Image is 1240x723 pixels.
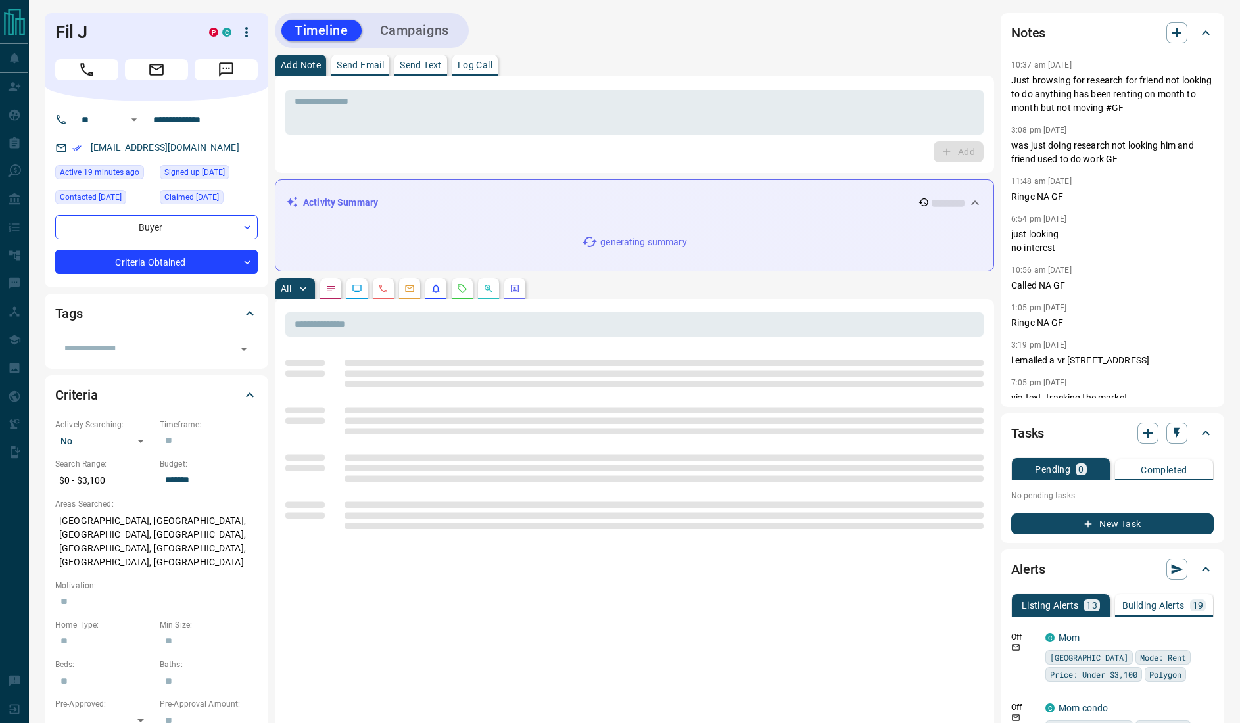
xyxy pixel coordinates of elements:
p: Actively Searching: [55,419,153,431]
p: was just doing research not looking him and friend used to do work GF [1011,139,1214,166]
div: Alerts [1011,553,1214,585]
p: 3:19 pm [DATE] [1011,340,1067,350]
span: Message [195,59,258,80]
p: via text. tracking the market [1011,391,1214,405]
p: [GEOGRAPHIC_DATA], [GEOGRAPHIC_DATA], [GEOGRAPHIC_DATA], [GEOGRAPHIC_DATA], [GEOGRAPHIC_DATA], [G... [55,510,258,573]
h2: Tags [55,303,82,324]
svg: Email [1011,643,1020,652]
p: 19 [1193,601,1204,610]
p: Areas Searched: [55,498,258,510]
p: Home Type: [55,619,153,631]
p: Activity Summary [303,196,378,210]
p: Ringc NA GF [1011,190,1214,204]
p: All [281,284,291,293]
p: Pending [1035,465,1070,474]
p: Beds: [55,659,153,670]
p: 11:48 am [DATE] [1011,177,1072,186]
p: Search Range: [55,458,153,470]
p: Off [1011,701,1037,713]
h2: Alerts [1011,559,1045,580]
h2: Tasks [1011,423,1044,444]
p: 3:08 pm [DATE] [1011,126,1067,135]
svg: Email [1011,713,1020,722]
svg: Opportunities [483,283,494,294]
p: $0 - $3,100 [55,470,153,492]
span: Signed up [DATE] [164,166,225,179]
p: 10:37 am [DATE] [1011,60,1072,70]
p: Add Note [281,60,321,70]
div: Buyer [55,215,258,239]
p: Timeframe: [160,419,258,431]
div: Wed Oct 15 2025 [55,165,153,183]
p: No pending tasks [1011,486,1214,505]
span: Polygon [1149,668,1181,681]
p: Send Text [400,60,442,70]
button: Open [235,340,253,358]
div: condos.ca [1045,633,1055,642]
button: New Task [1011,513,1214,534]
svg: Notes [325,283,336,294]
svg: Requests [457,283,467,294]
p: Completed [1141,465,1187,475]
button: Timeline [281,20,362,41]
h1: Fil J [55,22,189,43]
p: Log Call [458,60,492,70]
p: Send Email [337,60,384,70]
p: Min Size: [160,619,258,631]
div: Tags [55,298,258,329]
p: generating summary [600,235,686,249]
div: Notes [1011,17,1214,49]
div: Mon Dec 05 2016 [160,165,258,183]
a: [EMAIL_ADDRESS][DOMAIN_NAME] [91,142,239,152]
div: No [55,431,153,452]
p: Motivation: [55,580,258,592]
span: Contacted [DATE] [60,191,122,204]
button: Campaigns [367,20,462,41]
a: Mom [1059,632,1080,643]
span: Mode: Rent [1140,651,1186,664]
div: property.ca [209,28,218,37]
span: Active 19 minutes ago [60,166,139,179]
p: Just browsing for research for friend not looking to do anything has been renting on month to mon... [1011,74,1214,115]
div: condos.ca [1045,703,1055,712]
p: just looking no interest [1011,227,1214,255]
div: Tasks [1011,417,1214,449]
svg: Listing Alerts [431,283,441,294]
span: Call [55,59,118,80]
svg: Calls [378,283,389,294]
span: [GEOGRAPHIC_DATA] [1050,651,1128,664]
p: Pre-Approved: [55,698,153,710]
svg: Email Verified [72,143,82,152]
p: 7:05 pm [DATE] [1011,378,1067,387]
span: Price: Under $3,100 [1050,668,1137,681]
p: 0 [1078,465,1084,474]
p: Budget: [160,458,258,470]
p: Listing Alerts [1022,601,1079,610]
span: Email [125,59,188,80]
div: Activity Summary [286,191,983,215]
svg: Lead Browsing Activity [352,283,362,294]
div: Wed Jun 04 2025 [55,190,153,208]
p: Ringc NA GF [1011,316,1214,330]
div: condos.ca [222,28,231,37]
p: Called NA GF [1011,279,1214,292]
button: Open [126,112,142,128]
p: i emailed a vr [STREET_ADDRESS] [1011,354,1214,367]
h2: Notes [1011,22,1045,43]
svg: Emails [404,283,415,294]
p: 13 [1086,601,1097,610]
p: 1:05 pm [DATE] [1011,303,1067,312]
h2: Criteria [55,385,98,406]
p: Baths: [160,659,258,670]
p: 6:54 pm [DATE] [1011,214,1067,223]
p: Off [1011,631,1037,643]
div: Wed Dec 14 2022 [160,190,258,208]
div: Criteria Obtained [55,250,258,274]
p: 10:56 am [DATE] [1011,266,1072,275]
p: Pre-Approval Amount: [160,698,258,710]
svg: Agent Actions [510,283,520,294]
span: Claimed [DATE] [164,191,219,204]
div: Criteria [55,379,258,411]
a: Mom condo [1059,703,1108,713]
p: Building Alerts [1122,601,1185,610]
